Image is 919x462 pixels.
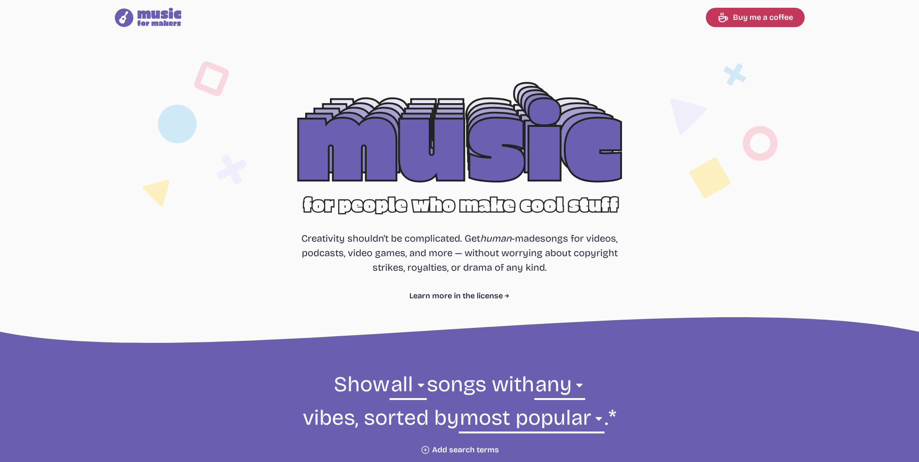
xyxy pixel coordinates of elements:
[480,232,540,244] span: -made
[459,404,605,437] select: sorting
[706,8,805,27] a: Buy me a coffee
[389,370,426,404] select: genre
[421,445,499,455] button: Add search terms
[534,370,585,404] select: vibe
[409,290,510,302] a: Learn more in the license
[480,232,512,244] i: human
[196,370,723,455] form: Show songs with vibes, sorted by .
[301,231,618,275] p: Creativity shouldn't be complicated. Get songs for videos, podcasts, video games, and more — with...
